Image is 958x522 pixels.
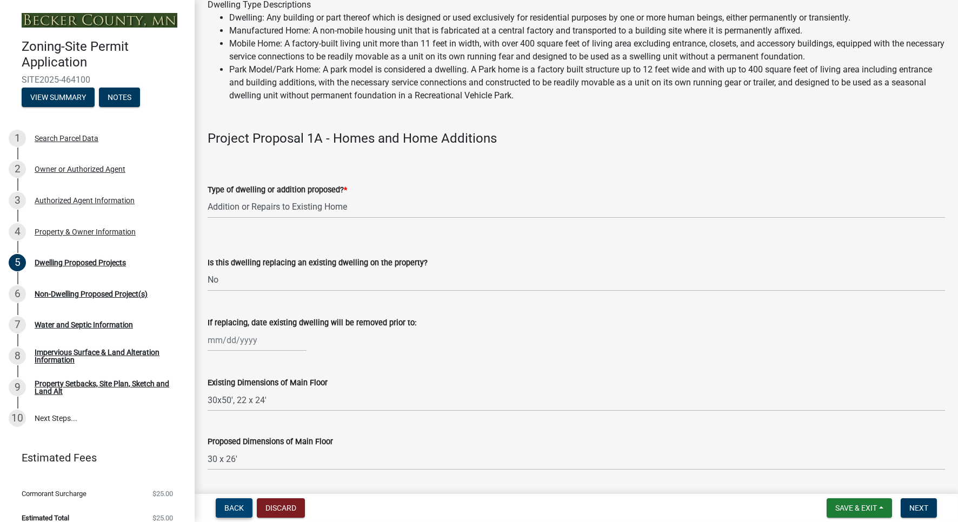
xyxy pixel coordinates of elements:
img: Becker County, Minnesota [22,13,177,28]
div: 10 [9,410,26,427]
label: Proposed Dimensions of Main Floor [208,438,333,446]
div: 8 [9,347,26,365]
button: Notes [99,88,140,107]
button: Discard [257,498,305,518]
span: $25.00 [152,514,173,521]
div: Owner or Authorized Agent [35,165,125,173]
div: Search Parcel Data [35,135,98,142]
div: Dwelling Proposed Projects [35,259,126,266]
div: 3 [9,192,26,209]
label: Type of dwelling or addition proposed? [208,186,347,194]
div: 7 [9,316,26,333]
label: Is this dwelling replacing an existing dwelling on the property? [208,259,428,267]
div: Property Setbacks, Site Plan, Sketch and Land Alt [35,380,177,395]
span: Cormorant Surcharge [22,490,87,497]
span: Estimated Total [22,514,69,521]
div: 5 [9,254,26,271]
input: mm/dd/yyyy [208,329,307,351]
h4: Project Proposal 1A - Homes and Home Additions [208,131,945,146]
li: Manufactured Home: A non-mobile housing unit that is fabricated at a central factory and transpor... [229,24,945,37]
li: Mobile Home: A factory-built living unit more than 11 feet in width, with over 400 square feet of... [229,37,945,63]
div: 1 [9,130,26,147]
label: If replacing, date existing dwelling will be removed prior to: [208,319,416,327]
div: Water and Septic Information [35,321,133,329]
wm-modal-confirm: Notes [99,93,140,102]
div: Non-Dwelling Proposed Project(s) [35,290,148,298]
div: 9 [9,379,26,396]
div: Property & Owner Information [35,228,136,236]
div: Impervious Surface & Land Alteration Information [35,349,177,364]
span: Back [224,504,244,512]
button: Back [216,498,252,518]
div: 2 [9,160,26,178]
li: Park Model/Park Home: A park model is considered a dwelling. A Park home is a factory built struc... [229,63,945,102]
span: Save & Exit [835,504,877,512]
button: Save & Exit [827,498,892,518]
div: 6 [9,285,26,303]
span: $25.00 [152,490,173,497]
a: Estimated Fees [9,447,177,469]
h4: Zoning-Site Permit Application [22,39,186,70]
span: SITE2025-464100 [22,75,173,85]
wm-modal-confirm: Summary [22,93,95,102]
label: Existing Dimensions of Main Floor [208,379,328,387]
div: Authorized Agent Information [35,197,135,204]
div: 4 [9,223,26,240]
span: Next [909,504,928,512]
button: Next [901,498,937,518]
button: View Summary [22,88,95,107]
li: Dwelling: Any building or part thereof which is designed or used exclusively for residential purp... [229,11,945,24]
